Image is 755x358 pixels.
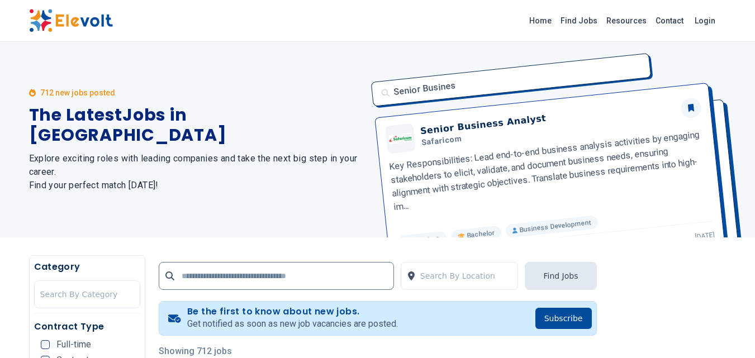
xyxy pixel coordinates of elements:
span: Full-time [56,340,91,349]
button: Find Jobs [525,262,596,290]
a: Resources [602,12,651,30]
a: Home [525,12,556,30]
img: Elevolt [29,9,113,32]
h5: Contract Type [34,320,140,333]
p: Showing 712 jobs [159,345,597,358]
input: Full-time [41,340,50,349]
p: Get notified as soon as new job vacancies are posted. [187,317,398,331]
a: Find Jobs [556,12,602,30]
h5: Category [34,260,140,274]
a: Contact [651,12,688,30]
button: Subscribe [535,308,592,329]
p: 712 new jobs posted [40,87,115,98]
h4: Be the first to know about new jobs. [187,306,398,317]
a: Login [688,9,722,32]
h2: Explore exciting roles with leading companies and take the next big step in your career. Find you... [29,152,364,192]
h1: The Latest Jobs in [GEOGRAPHIC_DATA] [29,105,364,145]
